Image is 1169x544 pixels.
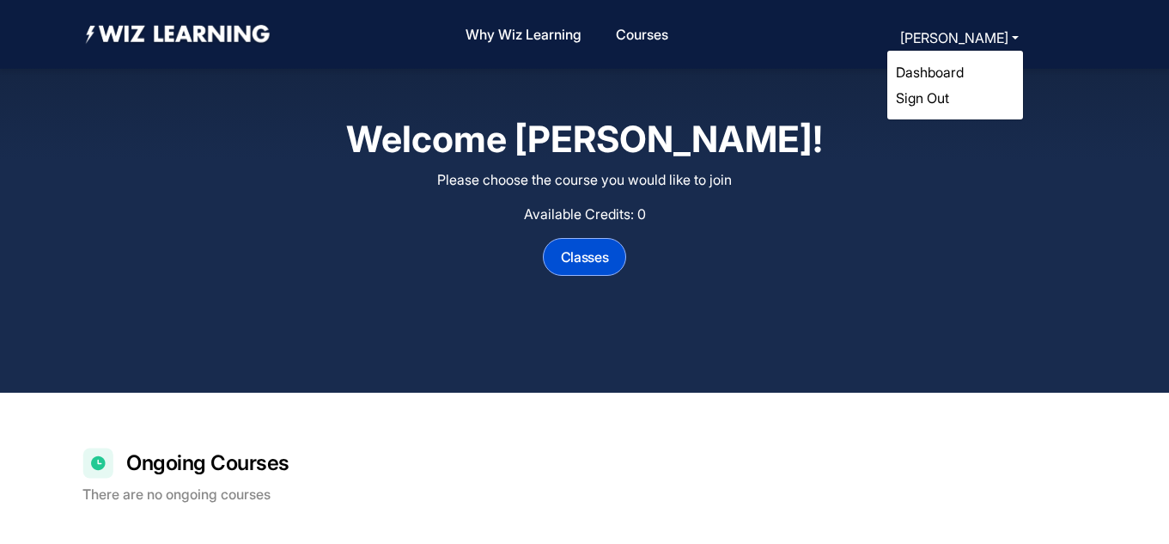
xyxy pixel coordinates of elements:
a: Why Wiz Learning [459,16,588,53]
p: Available Credits: 0 [129,204,1041,224]
p: Please choose the course you would like to join [129,169,1041,190]
a: Dashboard [896,64,964,81]
h2: Welcome [PERSON_NAME]! [129,117,1041,162]
button: [PERSON_NAME] [895,26,1024,50]
h2: Ongoing Courses [126,449,289,476]
a: Sign Out [896,89,949,107]
h2: There are no ongoing courses [82,487,1087,503]
button: Classes [543,238,627,276]
a: Courses [609,16,675,53]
